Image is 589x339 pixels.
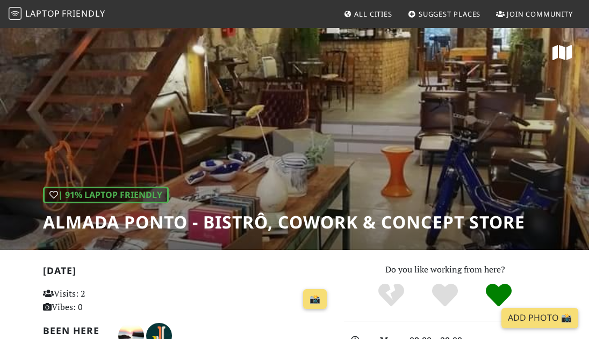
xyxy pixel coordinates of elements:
[9,7,21,20] img: LaptopFriendly
[404,4,485,24] a: Suggest Places
[501,308,578,328] a: Add Photo 📸
[507,9,573,19] span: Join Community
[43,212,525,232] h1: Almada Ponto - Bistrô, Cowork & Concept Store
[303,289,327,309] a: 📸
[344,263,546,277] p: Do you like working from here?
[9,5,105,24] a: LaptopFriendly LaptopFriendly
[418,282,472,309] div: Yes
[419,9,481,19] span: Suggest Places
[364,282,418,309] div: No
[62,8,105,19] span: Friendly
[43,265,331,281] h2: [DATE]
[339,4,397,24] a: All Cities
[354,9,392,19] span: All Cities
[43,287,131,314] p: Visits: 2 Vibes: 0
[492,4,577,24] a: Join Community
[43,187,169,204] div: | 91% Laptop Friendly
[25,8,60,19] span: Laptop
[43,325,105,336] h2: Been here
[472,282,526,309] div: Definitely!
